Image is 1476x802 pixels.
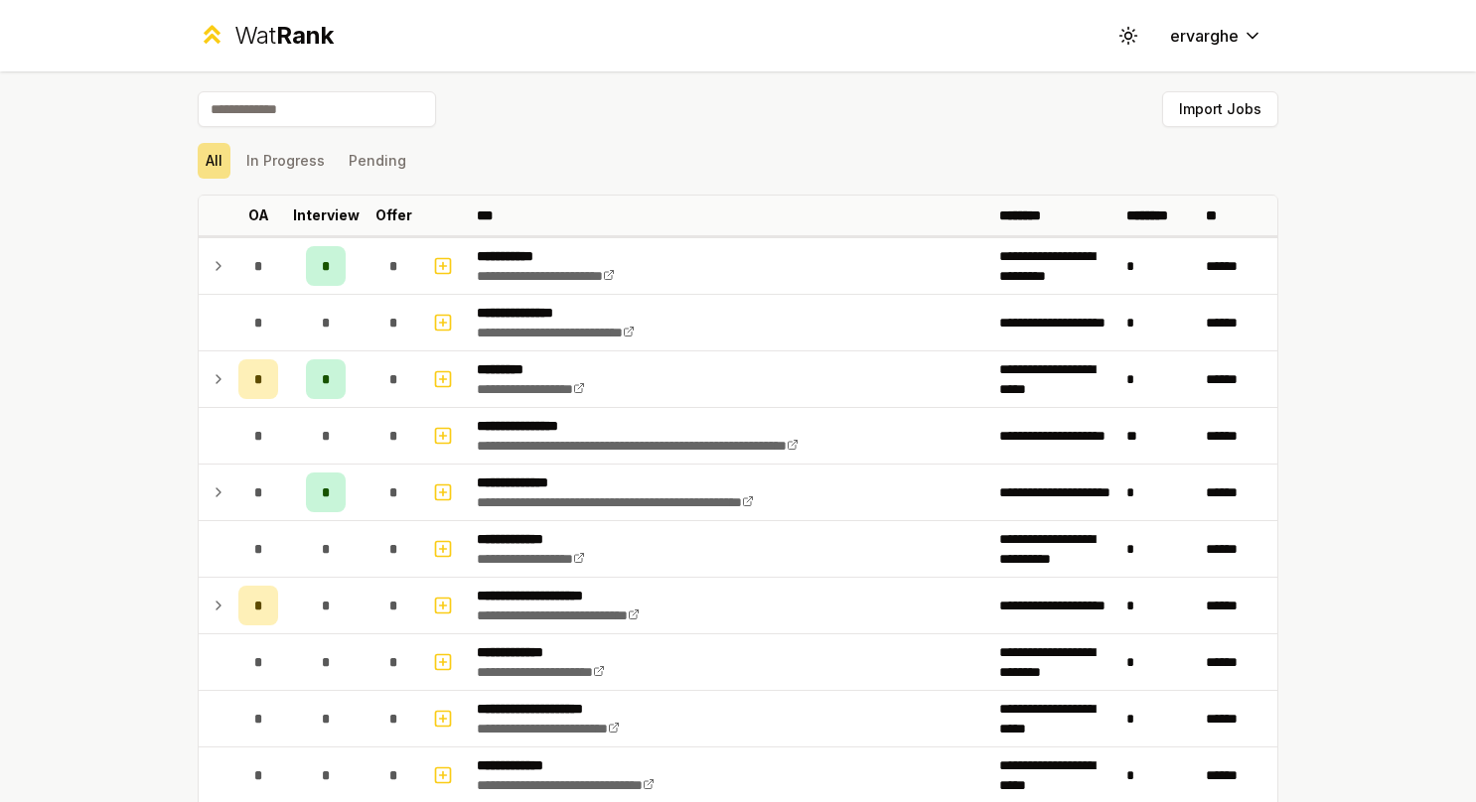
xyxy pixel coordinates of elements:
div: Wat [234,20,334,52]
button: Import Jobs [1162,91,1278,127]
button: Pending [341,143,414,179]
button: All [198,143,230,179]
span: ervarghe [1170,24,1239,48]
span: Rank [276,21,334,50]
p: Interview [293,205,360,225]
p: Offer [375,205,412,225]
a: WatRank [198,20,334,52]
button: ervarghe [1154,18,1278,54]
p: OA [248,205,269,225]
button: In Progress [238,143,333,179]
